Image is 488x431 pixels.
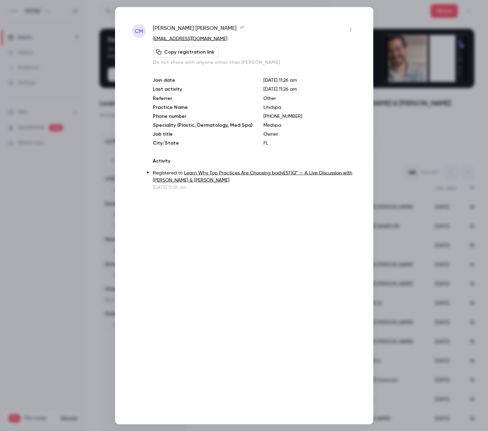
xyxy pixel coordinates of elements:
[263,113,356,120] p: [PHONE_NUMBER]
[153,104,252,111] p: Practice Name
[153,95,252,102] p: Referrer
[153,184,356,191] p: [DATE] 11:26 am
[153,131,252,137] p: Job title
[263,95,356,102] p: Other
[153,139,252,146] p: City/State
[263,139,356,146] p: FL
[153,169,356,184] p: Registered to
[153,46,219,57] button: Copy registration link
[153,77,252,83] p: Join date
[153,59,356,66] p: Do not share with anyone other than [PERSON_NAME]
[263,131,356,137] p: Owner
[153,36,227,41] a: [EMAIL_ADDRESS][DOMAIN_NAME]
[153,113,252,120] p: Phone number
[153,122,252,128] p: Speciality (Plastic, Dermatology, Med Spa)
[263,122,356,128] p: Medspa
[135,27,143,35] span: CM
[153,86,252,93] p: Last activity
[153,157,356,164] p: Activity
[263,104,356,111] p: Lmdspa
[263,87,297,91] span: [DATE] 11:26 am
[153,170,352,182] a: Learn Why Top Practices Are Choosing bodyESTIQ™ — A Live Discussion with [PERSON_NAME] & [PERSON_...
[263,77,356,83] p: [DATE] 11:26 am
[153,24,245,35] span: [PERSON_NAME] [PERSON_NAME]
